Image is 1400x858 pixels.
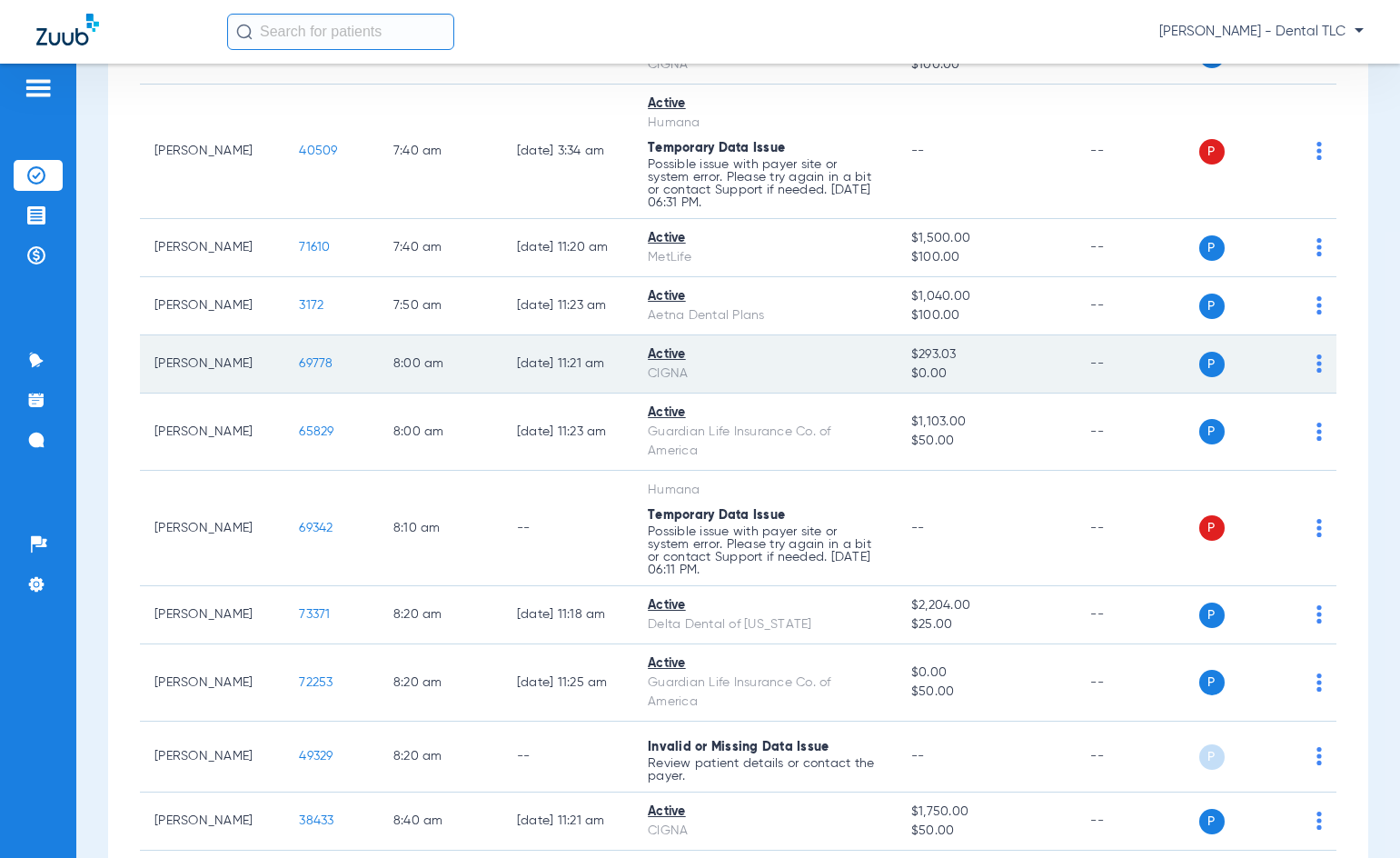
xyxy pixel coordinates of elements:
span: $100.00 [911,306,1062,325]
div: Active [648,596,882,615]
td: 8:00 AM [379,335,502,394]
div: Active [648,229,882,248]
img: group-dot-blue.svg [1316,142,1322,160]
td: -- [1076,586,1198,644]
td: [DATE] 11:18 AM [502,586,633,644]
span: 69342 [299,522,333,534]
div: Active [648,803,882,822]
img: group-dot-blue.svg [1316,747,1322,765]
span: $0.00 [911,663,1062,683]
td: [PERSON_NAME] [140,644,284,722]
td: [PERSON_NAME] [140,722,284,793]
td: [PERSON_NAME] [140,335,284,394]
td: -- [502,722,633,793]
span: 38433 [299,814,333,827]
img: group-dot-blue.svg [1316,296,1322,314]
td: -- [1076,394,1198,471]
td: -- [1076,277,1198,335]
td: [PERSON_NAME] [140,793,284,851]
span: $100.00 [911,248,1062,267]
td: [DATE] 11:21 AM [502,793,633,851]
span: P [1199,419,1225,444]
span: P [1199,515,1225,541]
td: [PERSON_NAME] [140,277,284,335]
td: -- [1076,219,1198,277]
span: $50.00 [911,432,1062,451]
td: [DATE] 11:25 AM [502,644,633,722]
td: [PERSON_NAME] [140,394,284,471]
span: P [1199,744,1225,770]
td: 8:10 AM [379,471,502,586]
span: P [1199,294,1225,319]
p: Review patient details or contact the payer. [648,757,882,783]
span: 40509 [299,145,337,157]
span: $1,750.00 [911,803,1062,822]
td: [DATE] 11:23 AM [502,277,633,335]
td: -- [1076,793,1198,851]
span: 72253 [299,676,333,689]
div: Delta Dental of [US_STATE] [648,615,882,634]
td: 8:20 AM [379,722,502,793]
span: 69778 [299,357,333,370]
td: [DATE] 3:34 AM [502,85,633,219]
span: [PERSON_NAME] - Dental TLC [1159,23,1364,41]
span: 71610 [299,241,330,254]
td: [DATE] 11:21 AM [502,335,633,394]
div: Guardian Life Insurance Co. of America [648,673,882,712]
span: P [1199,603,1225,628]
span: $50.00 [911,683,1062,702]
span: $1,500.00 [911,229,1062,248]
td: [PERSON_NAME] [140,85,284,219]
input: Search for patients [227,14,454,50]
span: $0.00 [911,364,1062,384]
td: -- [1076,335,1198,394]
span: P [1199,352,1225,377]
span: $50.00 [911,822,1062,841]
span: 49329 [299,750,333,763]
span: 73371 [299,608,330,621]
img: group-dot-blue.svg [1316,519,1322,537]
iframe: Chat Widget [1309,771,1400,858]
span: Temporary Data Issue [648,509,785,522]
img: group-dot-blue.svg [1316,238,1322,256]
span: $100.00 [911,55,1062,75]
td: 7:40 AM [379,85,502,219]
td: -- [1076,85,1198,219]
img: hamburger-icon [24,77,53,99]
span: Invalid or Missing Data Issue [648,741,829,753]
div: CIGNA [648,364,882,384]
span: 65829 [299,425,333,438]
img: group-dot-blue.svg [1316,605,1322,624]
div: Active [648,95,882,114]
div: Humana [648,114,882,133]
span: $1,103.00 [911,413,1062,432]
span: $293.03 [911,345,1062,364]
td: [PERSON_NAME] [140,471,284,586]
td: 8:20 AM [379,644,502,722]
img: Search Icon [236,24,253,40]
td: -- [1076,722,1198,793]
span: $2,204.00 [911,596,1062,615]
span: -- [911,522,925,534]
div: Active [648,654,882,673]
span: P [1199,809,1225,834]
div: CIGNA [648,822,882,841]
td: 8:40 AM [379,793,502,851]
div: Guardian Life Insurance Co. of America [648,423,882,461]
img: group-dot-blue.svg [1316,673,1322,692]
div: Active [648,404,882,423]
span: Temporary Data Issue [648,142,785,155]
td: 7:50 AM [379,277,502,335]
td: -- [1076,644,1198,722]
td: [DATE] 11:23 AM [502,394,633,471]
span: $25.00 [911,615,1062,634]
span: P [1199,139,1225,165]
td: [DATE] 11:20 AM [502,219,633,277]
span: P [1199,670,1225,695]
span: $1,040.00 [911,287,1062,306]
td: [PERSON_NAME] [140,586,284,644]
img: Zuub Logo [36,14,99,45]
span: -- [911,145,925,157]
div: Active [648,287,882,306]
